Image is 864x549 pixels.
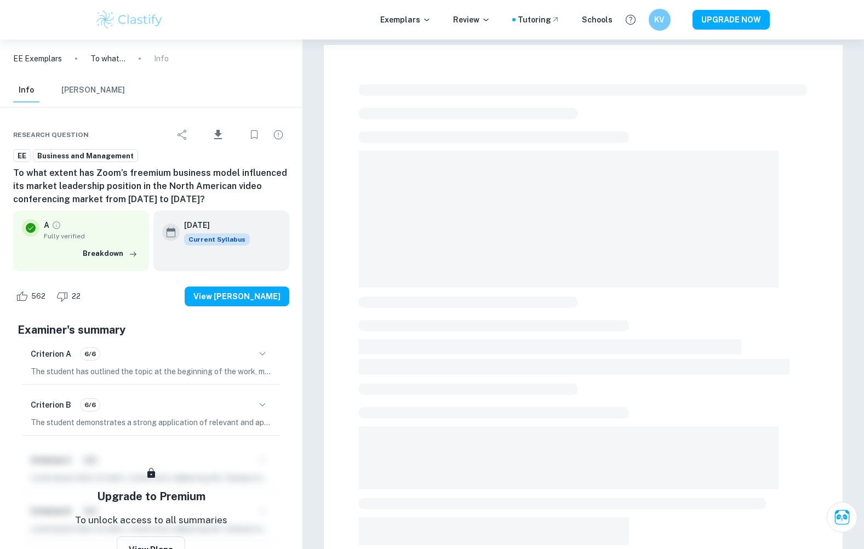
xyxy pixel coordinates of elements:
h6: Criterion A [31,348,71,360]
h6: To what extent has Zoom’s freemium business model influenced its market leadership position in th... [13,167,289,206]
p: Review [453,14,490,26]
span: Fully verified [44,231,140,241]
div: Like [13,288,52,305]
p: A [44,219,49,231]
span: Business and Management [33,151,138,162]
div: Bookmark [243,124,265,146]
div: Download [196,121,241,149]
p: The student has outlined the topic at the beginning of the work, making the purpose of the resear... [31,365,272,378]
span: 562 [25,291,52,302]
span: 6/6 [81,400,100,410]
div: Report issue [267,124,289,146]
span: Research question [13,130,89,140]
span: Current Syllabus [184,233,250,245]
button: Help and Feedback [621,10,640,29]
button: Ask Clai [827,502,857,533]
p: Exemplars [380,14,431,26]
h6: Criterion B [31,399,71,411]
span: 22 [66,291,87,302]
button: View [PERSON_NAME] [185,287,289,306]
a: Business and Management [33,149,138,163]
button: UPGRADE NOW [693,10,770,30]
a: EE [13,149,31,163]
h5: Upgrade to Premium [97,488,205,505]
img: Clastify logo [95,9,164,31]
div: Dislike [54,288,87,305]
a: Tutoring [518,14,560,26]
button: KV [649,9,671,31]
a: Schools [582,14,613,26]
span: EE [14,151,30,162]
p: Info [154,53,169,65]
div: Share [171,124,193,146]
h6: KV [653,14,666,26]
button: Info [13,78,39,102]
button: Breakdown [80,245,140,262]
p: To what extent has Zoom’s freemium business model influenced its market leadership position in th... [90,53,125,65]
div: This exemplar is based on the current syllabus. Feel free to refer to it for inspiration/ideas wh... [184,233,250,245]
span: 6/6 [81,349,100,359]
p: To unlock access to all summaries [75,513,227,528]
a: EE Exemplars [13,53,62,65]
p: The student demonstrates a strong application of relevant and appropriate source material to the ... [31,416,272,428]
h6: [DATE] [184,219,241,231]
a: Grade fully verified [52,220,61,230]
button: [PERSON_NAME] [61,78,125,102]
h5: Examiner's summary [18,322,285,338]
